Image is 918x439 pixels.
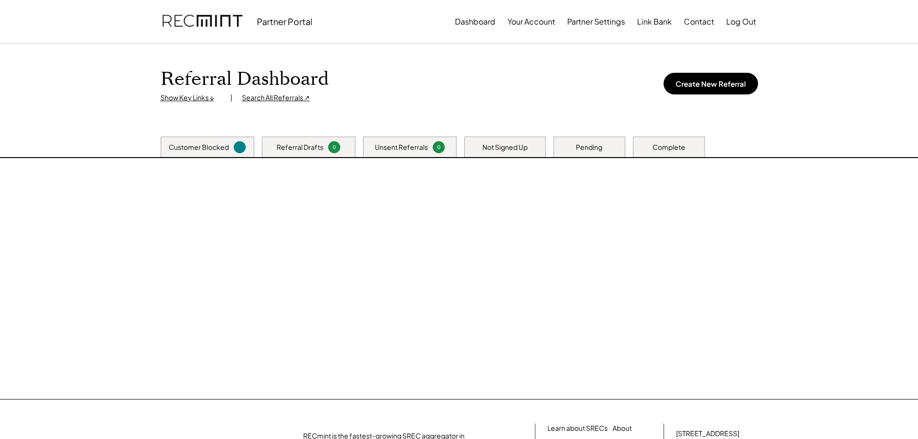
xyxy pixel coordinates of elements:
button: Partner Settings [567,12,625,31]
button: Your Account [507,12,555,31]
div: 0 [434,144,443,151]
button: Link Bank [637,12,672,31]
a: Learn about SRECs [547,424,608,433]
div: Show Key Links ↓ [160,93,221,103]
div: 0 [330,144,339,151]
button: Dashboard [455,12,495,31]
div: Complete [652,143,685,152]
button: Log Out [726,12,756,31]
button: Create New Referral [664,73,758,94]
h1: Referral Dashboard [160,68,329,91]
div: Partner Portal [257,16,312,27]
div: Search All Referrals ↗ [242,93,310,103]
div: Not Signed Up [482,143,528,152]
div: [STREET_ADDRESS] [676,429,739,439]
div: Pending [576,143,602,152]
a: About [612,424,632,433]
button: Contact [684,12,714,31]
div: | [230,93,232,103]
div: Customer Blocked [169,143,229,152]
img: recmint-logotype%403x.png [162,5,242,38]
div: Unsent Referrals [375,143,428,152]
div: Referral Drafts [277,143,323,152]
